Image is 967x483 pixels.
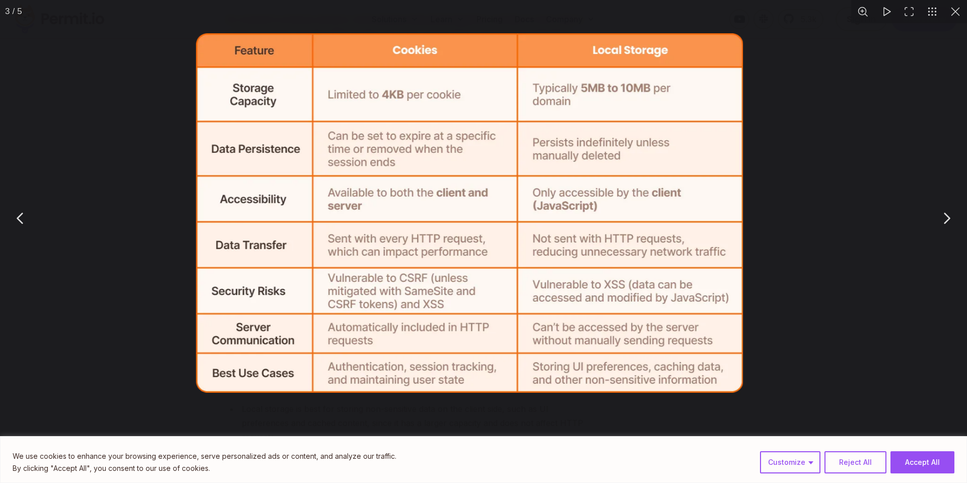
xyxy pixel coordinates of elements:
p: We use cookies to enhance your browsing experience, serve personalized ads or content, and analyz... [13,450,396,462]
button: Previous [8,206,33,231]
button: Next [934,206,959,231]
img: Image 3 of 5 [196,33,743,393]
p: By clicking "Accept All", you consent to our use of cookies. [13,462,396,474]
button: Accept All [890,451,954,473]
button: Customize [760,451,820,473]
button: Reject All [824,451,886,473]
